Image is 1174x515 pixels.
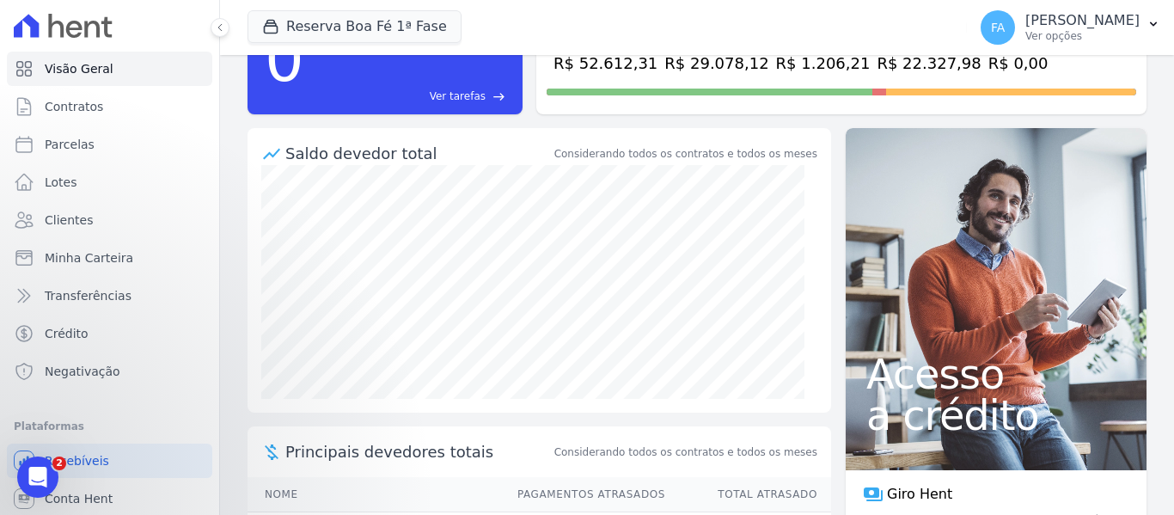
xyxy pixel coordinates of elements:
span: Crédito [45,325,89,342]
span: FA [991,21,1005,34]
span: Principais devedores totais [285,440,551,463]
a: Ver tarefas east [311,89,505,104]
span: Lotes [45,174,77,191]
span: Transferências [45,287,131,304]
a: Parcelas [7,127,212,162]
span: 2 [52,457,66,470]
span: Ver tarefas [430,89,486,104]
a: Crédito [7,316,212,351]
span: Contratos [45,98,103,115]
a: Contratos [7,89,212,124]
a: Negativação [7,354,212,389]
span: Negativação [45,363,120,380]
div: Saldo devedor total [285,142,551,165]
th: Total Atrasado [666,477,831,512]
span: Recebíveis [45,452,109,469]
th: Pagamentos Atrasados [501,477,666,512]
span: a crédito [866,395,1126,436]
div: Plataformas [14,416,205,437]
span: Acesso [866,353,1126,395]
span: Parcelas [45,136,95,153]
div: R$ 1.206,21 [776,52,871,75]
button: Reserva Boa Fé 1ª Fase [248,10,462,43]
p: [PERSON_NAME] [1025,12,1140,29]
a: Visão Geral [7,52,212,86]
a: Clientes [7,203,212,237]
button: FA [PERSON_NAME] Ver opções [967,3,1174,52]
div: R$ 29.078,12 [664,52,768,75]
span: Visão Geral [45,60,113,77]
div: Considerando todos os contratos e todos os meses [554,146,817,162]
span: Clientes [45,212,93,229]
div: R$ 0,00 [988,52,1070,75]
a: Recebíveis [7,444,212,478]
div: R$ 52.612,31 [553,52,657,75]
span: Minha Carteira [45,249,133,267]
div: R$ 22.327,98 [877,52,981,75]
a: Minha Carteira [7,241,212,275]
th: Nome [248,477,501,512]
p: Ver opções [1025,29,1140,43]
div: 0 [265,15,304,104]
span: Conta Hent [45,490,113,507]
a: Lotes [7,165,212,199]
span: Giro Hent [887,484,952,505]
a: Transferências [7,279,212,313]
iframe: Intercom live chat [17,457,58,498]
span: east [492,90,505,103]
span: Considerando todos os contratos e todos os meses [554,444,817,460]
